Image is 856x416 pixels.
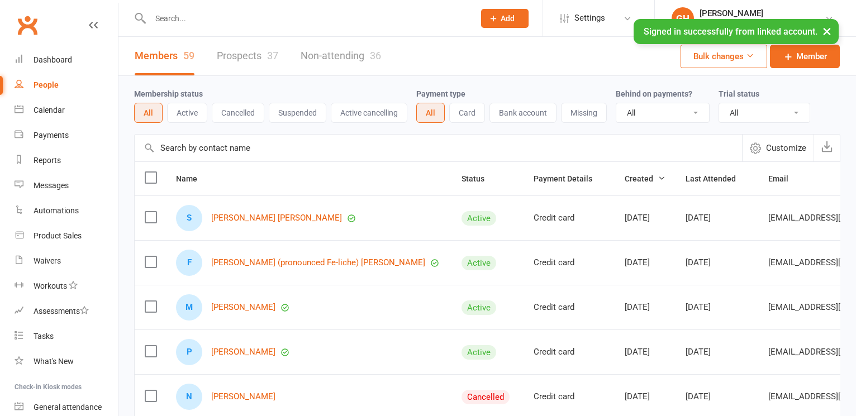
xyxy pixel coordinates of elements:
a: Waivers [15,248,118,274]
button: Customize [742,135,814,161]
div: [DATE] [686,392,748,401]
span: Created [625,174,665,183]
span: Email [768,174,801,183]
label: Behind on payments? [616,89,692,98]
div: Active [462,300,496,315]
a: Prospects37 [217,37,278,75]
button: Created [625,172,665,185]
a: Members59 [135,37,194,75]
div: [DATE] [625,258,665,267]
div: Active [462,256,496,270]
button: Active [167,103,207,123]
div: General attendance [34,403,102,412]
div: Credit card [534,258,605,267]
button: Status [462,172,497,185]
input: Search by contact name [135,135,742,161]
a: Payments [15,123,118,148]
button: Active cancelling [331,103,407,123]
a: Dashboard [15,47,118,73]
div: Waivers [34,256,61,265]
a: Product Sales [15,223,118,248]
div: [DATE] [625,392,665,401]
label: Payment type [416,89,465,98]
input: Search... [147,11,467,26]
div: M [176,294,202,321]
div: Dashboard [34,55,72,64]
span: Payment Details [534,174,605,183]
div: Workouts [34,281,67,290]
div: Messages [34,181,69,190]
a: Calendar [15,98,118,123]
a: [PERSON_NAME] [211,347,275,357]
a: Tasks [15,324,118,349]
span: Name [176,174,210,183]
span: Status [462,174,497,183]
button: Name [176,172,210,185]
span: Settings [574,6,605,31]
a: Assessments [15,299,118,324]
button: All [416,103,445,123]
div: Automations [34,206,79,215]
a: Non-attending36 [301,37,381,75]
button: All [134,103,163,123]
div: [DATE] [625,213,665,223]
a: What's New [15,349,118,374]
div: [DATE] [625,303,665,312]
a: Reports [15,148,118,173]
div: [DATE] [686,347,748,357]
div: 37 [267,50,278,61]
button: Last Attended [686,172,748,185]
div: Tasks [34,332,54,341]
span: Member [796,50,827,63]
div: N [176,384,202,410]
div: P [176,339,202,365]
div: Credit card [534,392,605,401]
button: Card [449,103,485,123]
button: × [817,19,837,43]
a: [PERSON_NAME] [PERSON_NAME] [211,213,342,223]
button: Bank account [489,103,557,123]
div: GH [672,7,694,30]
div: [PERSON_NAME] [700,8,825,18]
a: [PERSON_NAME] [211,392,275,401]
div: 59 [183,50,194,61]
div: Credit card [534,303,605,312]
span: Customize [766,141,806,155]
div: 36 [370,50,381,61]
div: Assessments [34,307,89,315]
button: Suspended [269,103,326,123]
div: Product Sales [34,231,82,240]
div: What's New [34,357,74,366]
button: Missing [561,103,607,123]
button: Bulk changes [681,45,767,68]
a: Workouts [15,274,118,299]
div: [DATE] [625,347,665,357]
a: Automations [15,198,118,223]
div: Reports [34,156,61,165]
div: Active [462,345,496,360]
div: [DATE] [686,303,748,312]
button: Cancelled [212,103,264,123]
span: Last Attended [686,174,748,183]
button: Payment Details [534,172,605,185]
div: Cancelled [462,390,510,404]
button: Add [481,9,529,28]
div: People [34,80,59,89]
label: Membership status [134,89,203,98]
div: [DATE] [686,213,748,223]
div: Credit card [534,347,605,357]
a: Clubworx [13,11,41,39]
div: [DATE] [686,258,748,267]
a: People [15,73,118,98]
div: S [176,205,202,231]
span: Add [501,14,515,23]
a: Messages [15,173,118,198]
div: Payments [34,131,69,140]
a: Member [770,45,840,68]
div: Marrickville Marauders Fencing Club [700,18,825,28]
a: [PERSON_NAME] (pronounced Fe-liche) [PERSON_NAME] [211,258,425,267]
div: F [176,250,202,276]
div: Calendar [34,106,65,114]
a: [PERSON_NAME] [211,303,275,312]
div: Active [462,211,496,226]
